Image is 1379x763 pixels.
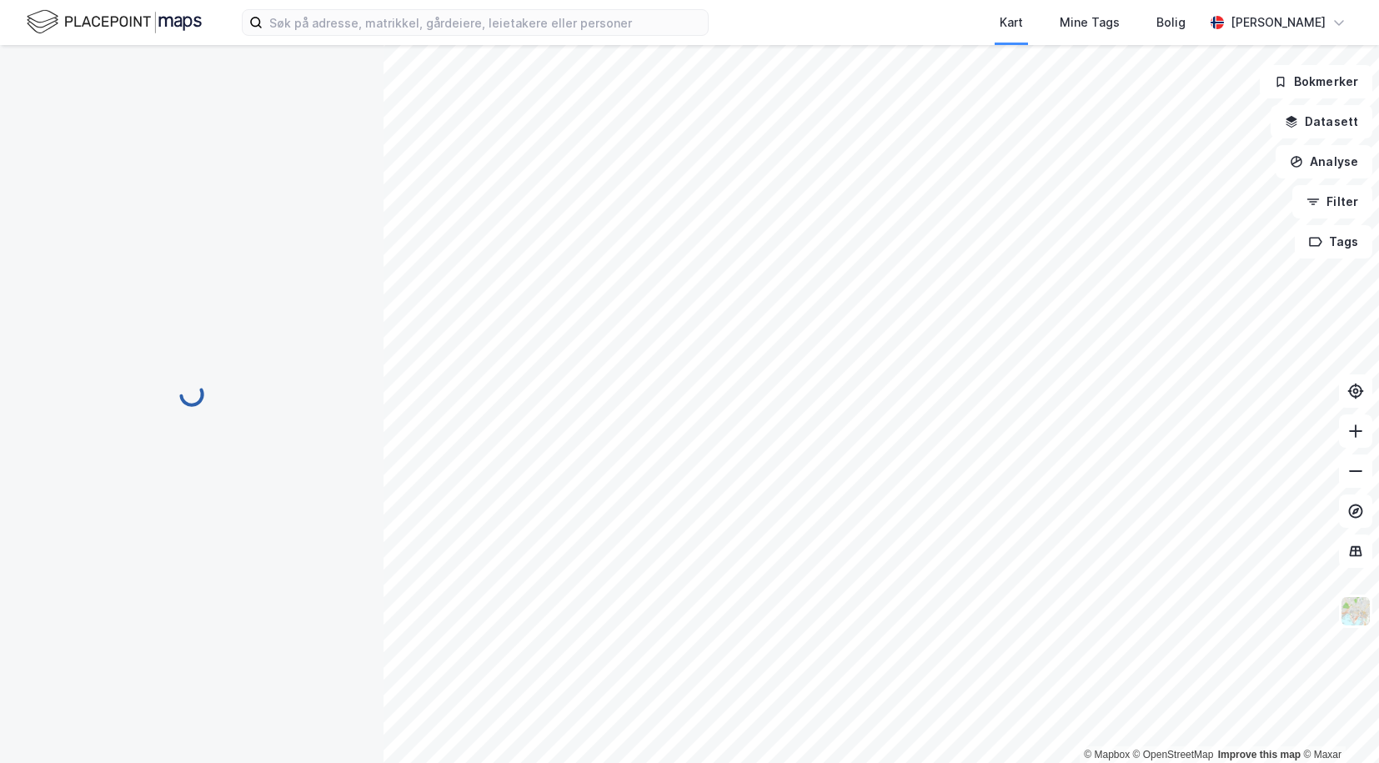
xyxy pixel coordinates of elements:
[1218,749,1301,760] a: Improve this map
[178,381,205,408] img: spinner.a6d8c91a73a9ac5275cf975e30b51cfb.svg
[1156,13,1186,33] div: Bolig
[1133,749,1214,760] a: OpenStreetMap
[1084,749,1130,760] a: Mapbox
[1271,105,1372,138] button: Datasett
[1000,13,1023,33] div: Kart
[1060,13,1120,33] div: Mine Tags
[1296,683,1379,763] iframe: Chat Widget
[1295,225,1372,259] button: Tags
[1231,13,1326,33] div: [PERSON_NAME]
[1292,185,1372,218] button: Filter
[27,8,202,37] img: logo.f888ab2527a4732fd821a326f86c7f29.svg
[263,10,708,35] input: Søk på adresse, matrikkel, gårdeiere, leietakere eller personer
[1276,145,1372,178] button: Analyse
[1260,65,1372,98] button: Bokmerker
[1340,595,1371,627] img: Z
